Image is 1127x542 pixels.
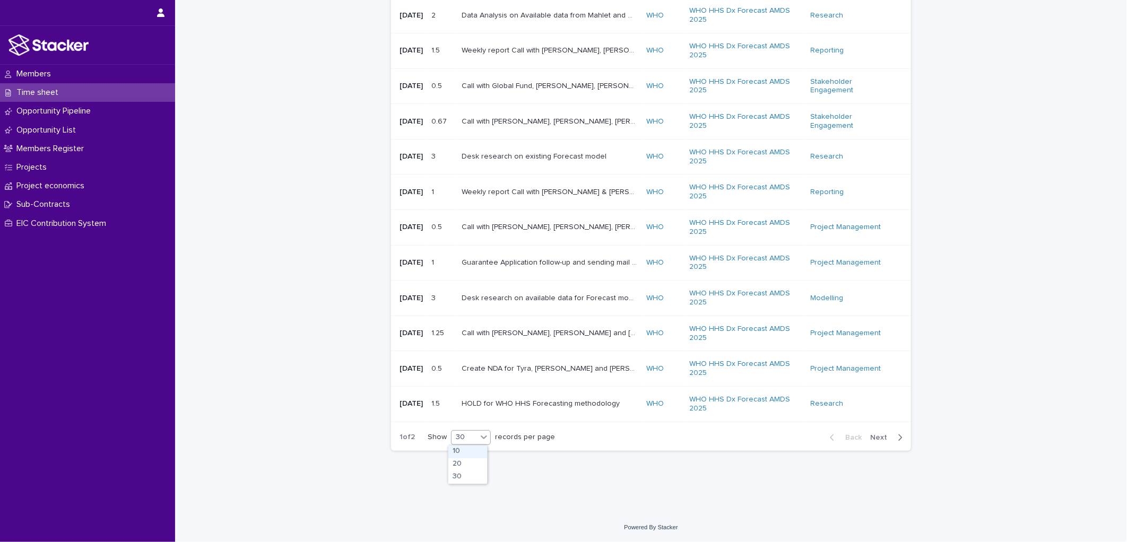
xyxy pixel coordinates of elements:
p: Desk research on available data for Forecast model [462,292,640,303]
p: [DATE] [400,82,423,91]
a: WHO HHS Dx Forecast AMDS 2025 [689,395,802,413]
a: WHO [646,82,664,91]
p: Show [428,433,447,442]
tr: [DATE]33 Desk research on available data for Forecast modelDesk research on available data for Fo... [391,281,911,316]
p: Weekly report Call with [PERSON_NAME], [PERSON_NAME] & [PERSON_NAME] [462,44,640,55]
p: Call with [PERSON_NAME], [PERSON_NAME], [PERSON_NAME] and [PERSON_NAME] [462,221,640,232]
p: HOLD for WHO HHS Forecasting methodology [462,397,622,408]
p: 1 [431,186,436,197]
p: [DATE] [400,11,423,20]
tr: [DATE]0.50.5 Create NDA for Tyra, [PERSON_NAME] and [PERSON_NAME]Create NDA for Tyra, [PERSON_NAM... [391,351,911,387]
a: WHO HHS Dx Forecast AMDS 2025 [689,6,802,24]
p: [DATE] [400,152,423,161]
a: WHO [646,46,664,55]
a: WHO [646,329,664,338]
tr: [DATE]1.251.25 Call with [PERSON_NAME], [PERSON_NAME] and [PERSON_NAME]Call with [PERSON_NAME], [... [391,316,911,351]
a: WHO HHS Dx Forecast AMDS 2025 [689,254,802,272]
tr: [DATE]0.670.67 Call with [PERSON_NAME], [PERSON_NAME], [PERSON_NAME] and [PERSON_NAME]Call with [... [391,104,911,139]
a: WHO HHS Dx Forecast AMDS 2025 [689,148,802,166]
a: WHO HHS Dx Forecast AMDS 2025 [689,218,802,237]
div: 20 [448,458,487,471]
p: Call with Global Fund, [PERSON_NAME], [PERSON_NAME] and [PERSON_NAME] [462,80,640,91]
tr: [DATE]0.50.5 Call with [PERSON_NAME], [PERSON_NAME], [PERSON_NAME] and [PERSON_NAME]Call with [PE... [391,210,911,246]
a: Reporting [811,46,844,55]
p: [DATE] [400,117,423,126]
a: Project Management [811,364,881,373]
button: Next [866,433,911,442]
a: Research [811,11,844,20]
p: 0.5 [431,362,444,373]
a: Project Management [811,223,881,232]
a: Reporting [811,188,844,197]
p: Call with [PERSON_NAME], [PERSON_NAME], [PERSON_NAME] and [PERSON_NAME] [462,115,640,126]
p: Members [12,69,59,79]
p: Call with [PERSON_NAME], [PERSON_NAME] and [PERSON_NAME] [462,327,640,338]
tr: [DATE]1.51.5 Weekly report Call with [PERSON_NAME], [PERSON_NAME] & [PERSON_NAME]Weekly report Ca... [391,33,911,69]
a: WHO [646,399,664,408]
a: WHO [646,117,664,126]
a: WHO [646,188,664,197]
a: WHO HHS Dx Forecast AMDS 2025 [689,42,802,60]
a: WHO [646,11,664,20]
p: [DATE] [400,329,423,338]
a: WHO HHS Dx Forecast AMDS 2025 [689,360,802,378]
a: WHO [646,223,664,232]
p: Projects [12,162,55,172]
img: stacker-logo-white.png [8,34,89,56]
a: WHO HHS Dx Forecast AMDS 2025 [689,77,802,95]
p: Data Analysis on Available data from Mahlet and GAM, All indicators [462,9,640,20]
tr: [DATE]11 Weekly report Call with [PERSON_NAME] & [PERSON_NAME]Weekly report Call with [PERSON_NAM... [391,174,911,210]
p: Desk research on existing Forecast model [462,150,609,161]
p: 1.5 [431,397,442,408]
tr: [DATE]1.51.5 HOLD for WHO HHS Forecasting methodologyHOLD for WHO HHS Forecasting methodology WHO... [391,386,911,422]
a: Project Management [811,258,881,267]
p: [DATE] [400,399,423,408]
tr: [DATE]33 Desk research on existing Forecast modelDesk research on existing Forecast model WHO WHO... [391,139,911,174]
p: records per page [495,433,555,442]
a: WHO HHS Dx Forecast AMDS 2025 [689,325,802,343]
a: Modelling [811,294,844,303]
tr: [DATE]0.50.5 Call with Global Fund, [PERSON_NAME], [PERSON_NAME] and [PERSON_NAME]Call with Globa... [391,68,911,104]
p: Guarantee Application follow-up and sending mail for get approval [462,256,640,267]
a: WHO HHS Dx Forecast AMDS 2025 [689,289,802,307]
p: Project economics [12,181,93,191]
a: WHO HHS Dx Forecast AMDS 2025 [689,112,802,130]
p: Create NDA for Tyra, [PERSON_NAME] and [PERSON_NAME] [462,362,640,373]
p: 0.5 [431,80,444,91]
p: [DATE] [400,188,423,197]
div: 30 [448,471,487,484]
p: 1.5 [431,44,442,55]
p: 1 [431,256,436,267]
a: Project Management [811,329,881,338]
p: Opportunity Pipeline [12,106,99,116]
p: [DATE] [400,46,423,55]
a: Stakeholder Engagement [811,77,894,95]
a: Powered By Stacker [624,524,678,530]
div: 10 [448,445,487,458]
a: WHO [646,294,664,303]
a: Research [811,152,844,161]
p: Members Register [12,144,92,154]
p: 3 [431,292,438,303]
p: 3 [431,150,438,161]
a: WHO [646,258,664,267]
p: EIC Contribution System [12,218,115,229]
a: WHO HHS Dx Forecast AMDS 2025 [689,183,802,201]
p: 1 of 2 [391,424,423,450]
tr: [DATE]11 Guarantee Application follow-up and sending mail for get approvalGuarantee Application f... [391,245,911,281]
p: 1.25 [431,327,446,338]
span: Back [839,434,862,441]
p: Sub-Contracts [12,199,79,209]
button: Back [821,433,866,442]
p: [DATE] [400,294,423,303]
p: [DATE] [400,364,423,373]
a: Research [811,399,844,408]
a: WHO [646,152,664,161]
p: [DATE] [400,258,423,267]
p: Weekly report Call with [PERSON_NAME] & [PERSON_NAME] [462,186,640,197]
div: 30 [452,432,477,443]
p: 0.67 [431,115,449,126]
p: [DATE] [400,223,423,232]
p: Opportunity List [12,125,84,135]
p: Time sheet [12,88,67,98]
